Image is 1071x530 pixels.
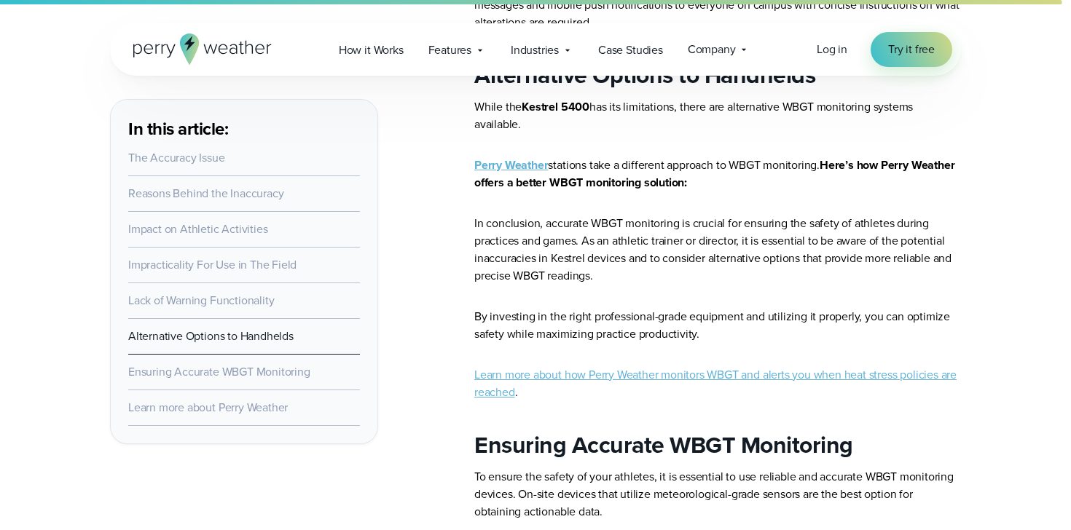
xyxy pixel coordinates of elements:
a: Impact on Athletic Activities [128,221,267,237]
a: Reasons Behind the Inaccuracy [128,185,283,202]
p: In conclusion, accurate WBGT monitoring is crucial for ensuring the safety of athletes during pra... [474,215,961,285]
span: Industries [511,41,559,59]
h2: Alternative Options to Handhelds [474,60,961,90]
a: Case Studies [586,35,675,65]
h3: In this article: [128,117,360,141]
a: Perry Weather [474,157,548,173]
a: Alternative Options to Handhelds [128,328,294,344]
h2: Ensuring Accurate WBGT Monitoring [474,430,961,459]
p: stations take a different approach to WBGT monitoring. [474,157,961,191]
a: Log in [817,41,847,58]
span: Features [428,41,471,59]
a: Try it free [871,32,952,67]
strong: Here’s how Perry Weather offers a better WBGT monitoring solution: [474,157,954,191]
a: The Accuracy Issue [128,149,225,166]
a: Learn more about Perry Weather [128,399,288,416]
a: Lack of Warning Functionality [128,292,274,309]
span: Case Studies [598,41,663,59]
a: How it Works [326,35,416,65]
p: While the has its limitations, there are alternative WBGT monitoring systems available. [474,98,961,133]
a: Learn more about how Perry Weather monitors WBGT and alerts you when heat stress policies are rea... [474,366,957,400]
a: Ensuring Accurate WBGT Monitoring [128,363,310,380]
p: . [474,366,961,401]
span: Company [688,41,736,58]
p: By investing in the right professional-grade equipment and utilizing it properly, you can optimiz... [474,308,961,343]
strong: Kestrel 5400 [522,98,589,115]
p: To ensure the safety of your athletes, it is essential to use reliable and accurate WBGT monitori... [474,468,961,521]
a: Impracticality For Use in The Field [128,256,297,273]
span: Try it free [888,41,935,58]
span: How it Works [339,41,404,59]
